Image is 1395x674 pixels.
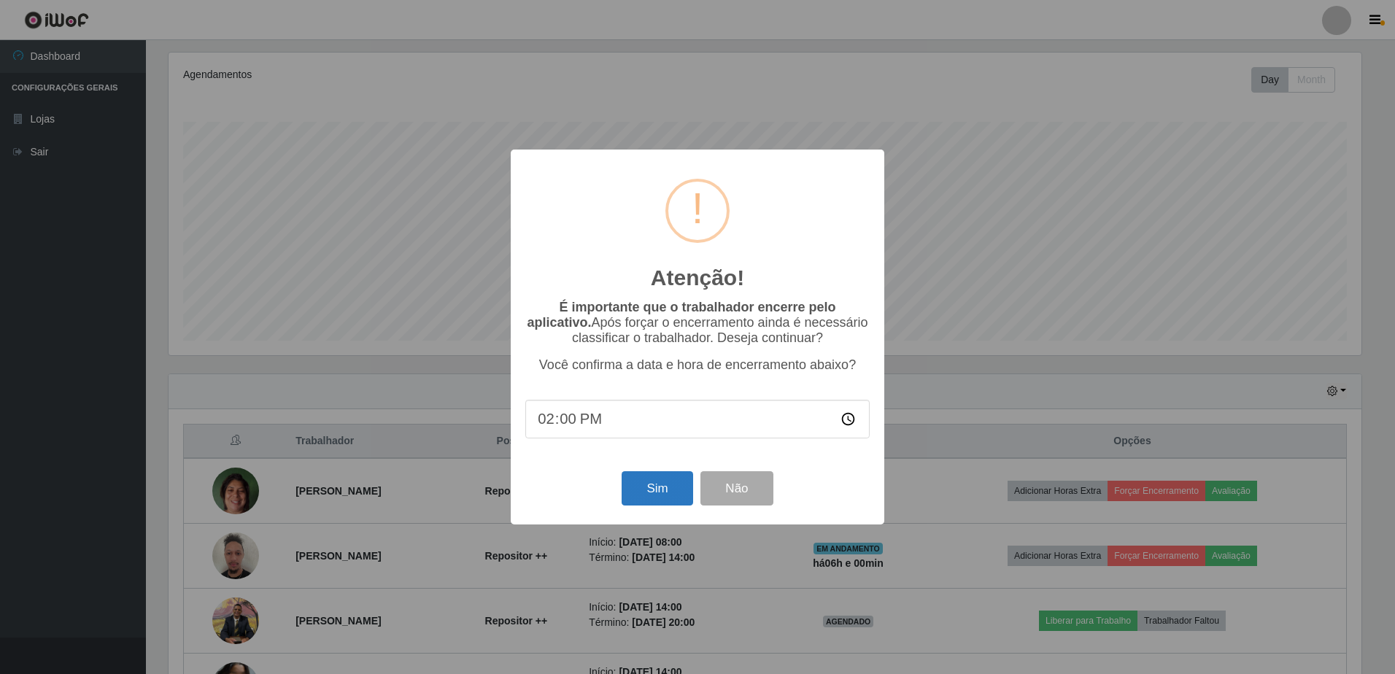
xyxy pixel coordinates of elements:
button: Sim [622,471,692,505]
b: É importante que o trabalhador encerre pelo aplicativo. [527,300,835,330]
button: Não [700,471,773,505]
p: Você confirma a data e hora de encerramento abaixo? [525,357,870,373]
h2: Atenção! [651,265,744,291]
p: Após forçar o encerramento ainda é necessário classificar o trabalhador. Deseja continuar? [525,300,870,346]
